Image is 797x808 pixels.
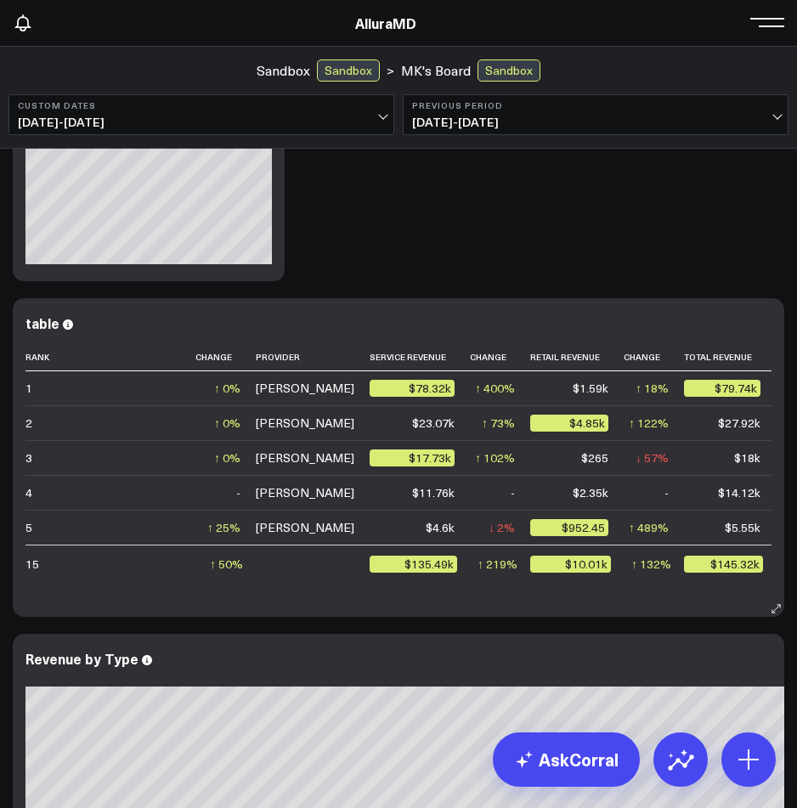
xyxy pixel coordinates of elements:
div: $17.73k [370,449,455,466]
div: $4.6k [426,519,455,536]
th: Rank [25,343,195,371]
span: [DATE] - [DATE] [18,116,385,129]
div: ↑ 50% [210,556,243,573]
div: $27.92k [718,415,760,432]
div: ↑ 0% [214,449,240,466]
div: [PERSON_NAME] [256,519,354,536]
a: Sandbox [257,61,310,80]
div: ↑ 0% [214,415,240,432]
th: Service Revenue [370,343,470,371]
div: - [236,484,240,501]
div: table [25,314,59,332]
th: Change [624,343,684,371]
div: ↑ 73% [482,415,515,432]
div: ↓ 2% [489,519,515,536]
div: > [257,59,394,82]
div: ↑ 132% [631,556,671,573]
div: $11.76k [412,484,455,501]
a: AskCorral [493,732,640,787]
div: $78.32k [370,380,455,397]
a: MK's Board [401,61,471,80]
div: $18k [734,449,760,466]
div: $10.01k [530,556,611,573]
div: ↑ 400% [475,380,515,397]
div: [PERSON_NAME] [256,380,354,397]
div: $1.59k [573,380,608,397]
a: AlluraMD [355,14,416,32]
div: ↑ 219% [478,556,517,573]
th: Change [195,343,256,371]
div: $952.45 [530,519,608,536]
div: - [511,484,515,501]
div: [PERSON_NAME] [256,449,354,466]
div: $14.12k [718,484,760,501]
div: ↑ 18% [636,380,669,397]
b: Previous Period [412,100,779,110]
div: 15 [25,556,39,573]
div: ↑ 102% [475,449,515,466]
th: Total Revenue [684,343,776,371]
th: Provider [256,343,370,371]
div: 3 [25,449,32,466]
div: $79.74k [684,380,760,397]
div: $4.85k [530,415,608,432]
div: ↑ 122% [629,415,669,432]
div: $5.55k [725,519,760,536]
div: Revenue by Type [25,649,138,668]
div: $2.35k [573,484,608,501]
div: $265 [581,449,608,466]
th: Change [470,343,530,371]
div: Sandbox [317,59,380,82]
b: Custom Dates [18,100,385,110]
div: - [664,484,669,501]
div: [PERSON_NAME] [256,415,354,432]
th: Retail Revenue [530,343,624,371]
button: Previous Period[DATE]-[DATE] [403,94,789,135]
div: $135.49k [370,556,457,573]
div: $23.07k [412,415,455,432]
div: 4 [25,484,32,501]
div: ↓ 57% [636,449,669,466]
div: ↑ 0% [214,380,240,397]
div: $145.32k [684,556,763,573]
div: [PERSON_NAME] [256,484,354,501]
div: 1 [25,380,32,397]
span: [DATE] - [DATE] [412,116,779,129]
div: ↑ 489% [629,519,669,536]
div: Sandbox [478,59,540,82]
div: ↑ 25% [207,519,240,536]
button: Custom Dates[DATE]-[DATE] [8,94,394,135]
div: 5 [25,519,32,536]
div: 2 [25,415,32,432]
